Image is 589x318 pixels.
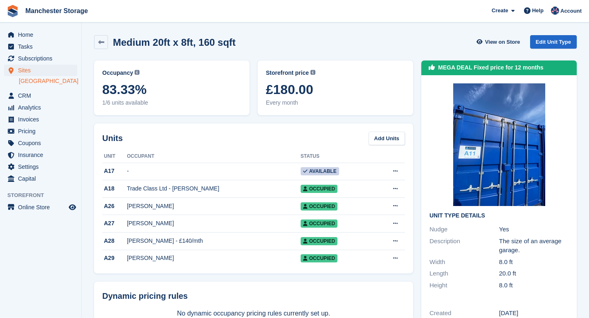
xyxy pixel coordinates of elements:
[499,281,569,290] div: 8.0 ft
[301,167,339,175] span: Available
[18,173,67,184] span: Capital
[102,150,127,163] th: Unit
[18,102,67,113] span: Analytics
[4,161,77,172] a: menu
[19,77,77,85] a: [GEOGRAPHIC_DATA]
[429,309,499,318] div: Created
[4,173,77,184] a: menu
[4,65,77,76] a: menu
[532,7,544,15] span: Help
[22,4,91,18] a: Manchester Storage
[102,290,405,302] div: Dynamic pricing rules
[301,202,337,211] span: Occupied
[102,219,127,228] div: A27
[4,41,77,52] a: menu
[102,99,241,107] span: 1/6 units available
[18,125,67,137] span: Pricing
[18,114,67,125] span: Invoices
[127,219,301,228] div: [PERSON_NAME]
[127,202,301,211] div: [PERSON_NAME]
[113,37,236,48] h2: Medium 20ft x 8ft, 160 sqft
[135,70,139,75] img: icon-info-grey-7440780725fd019a000dd9b08b2336e03edf1995a4989e88bcd33f0948082b44.svg
[499,258,569,267] div: 8.0 ft
[7,191,81,199] span: Storefront
[310,70,315,75] img: icon-info-grey-7440780725fd019a000dd9b08b2336e03edf1995a4989e88bcd33f0948082b44.svg
[301,219,337,228] span: Occupied
[4,137,77,149] a: menu
[127,237,301,245] div: [PERSON_NAME] - £140/mth
[453,83,545,206] img: IMG_1129.jpeg
[67,202,77,212] a: Preview store
[429,258,499,267] div: Width
[18,41,67,52] span: Tasks
[429,269,499,278] div: Length
[4,125,77,137] a: menu
[18,137,67,149] span: Coupons
[127,150,301,163] th: Occupant
[499,225,569,234] div: Yes
[102,254,127,262] div: A29
[485,38,520,46] span: View on Store
[301,254,337,262] span: Occupied
[18,149,67,161] span: Insurance
[18,202,67,213] span: Online Store
[18,161,67,172] span: Settings
[301,150,373,163] th: Status
[560,7,582,15] span: Account
[301,237,337,245] span: Occupied
[429,225,499,234] div: Nudge
[102,202,127,211] div: A26
[301,185,337,193] span: Occupied
[476,35,524,49] a: View on Store
[530,35,577,49] a: Edit Unit Type
[429,281,499,290] div: Height
[266,99,405,107] span: Every month
[266,82,405,97] span: £180.00
[369,132,405,145] a: Add Units
[18,53,67,64] span: Subscriptions
[499,269,569,278] div: 20.0 ft
[127,184,301,193] div: Trade Class Ltd - [PERSON_NAME]
[499,237,569,255] div: The size of an average garage.
[429,213,569,219] h2: Unit Type details
[4,114,77,125] a: menu
[102,167,127,175] div: A17
[4,53,77,64] a: menu
[102,184,127,193] div: A18
[102,82,241,97] span: 83.33%
[18,90,67,101] span: CRM
[492,7,508,15] span: Create
[499,309,569,318] div: [DATE]
[4,149,77,161] a: menu
[266,69,309,77] span: Storefront price
[7,5,19,17] img: stora-icon-8386f47178a22dfd0bd8f6a31ec36ba5ce8667c1dd55bd0f319d3a0aa187defe.svg
[18,29,67,40] span: Home
[4,90,77,101] a: menu
[127,254,301,262] div: [PERSON_NAME]
[4,29,77,40] a: menu
[102,237,127,245] div: A28
[102,132,123,144] h2: Units
[438,63,544,72] div: MEGA DEAL Fixed price for 12 months
[18,65,67,76] span: Sites
[102,69,133,77] span: Occupancy
[429,237,499,255] div: Description
[127,163,301,180] td: -
[4,202,77,213] a: menu
[4,102,77,113] a: menu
